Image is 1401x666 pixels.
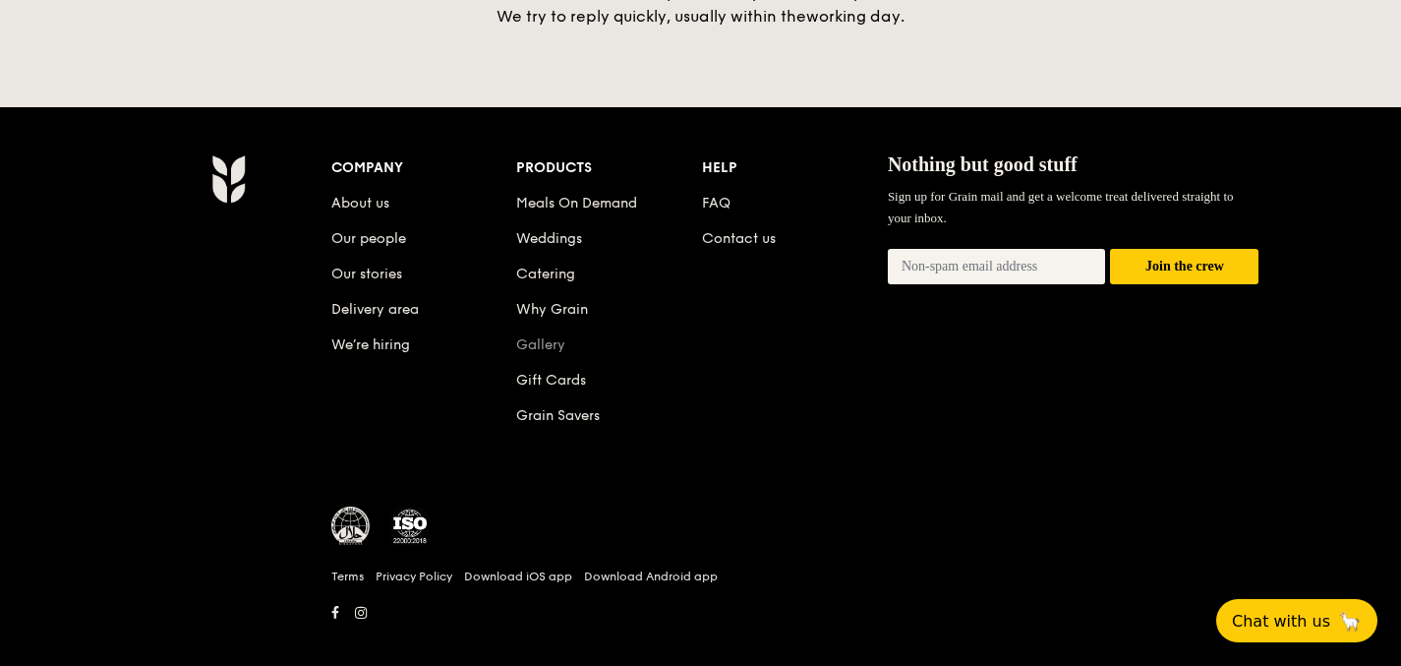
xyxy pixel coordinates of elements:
a: Gallery [516,336,565,353]
a: Delivery area [331,301,419,318]
a: We’re hiring [331,336,410,353]
img: MUIS Halal Certified [331,507,371,546]
span: Nothing but good stuff [888,153,1078,175]
input: Non-spam email address [888,249,1106,284]
a: Catering [516,266,575,282]
a: Why Grain [516,301,588,318]
a: Download Android app [584,569,718,584]
h6: Revision [135,627,1267,642]
a: Download iOS app [464,569,572,584]
a: Grain Savers [516,407,600,424]
div: Help [702,154,888,182]
span: 🦙 [1338,610,1362,633]
button: Chat with us🦙 [1216,599,1377,642]
a: Meals On Demand [516,195,637,212]
a: Privacy Policy [376,569,452,584]
span: Chat with us [1232,612,1330,631]
a: Contact us [702,230,776,247]
a: FAQ [702,195,730,212]
button: Join the crew [1110,249,1258,285]
span: working day. [806,7,905,26]
a: Terms [331,569,364,584]
a: Gift Cards [516,372,586,389]
span: Sign up for Grain mail and get a welcome treat delivered straight to your inbox. [888,189,1234,225]
img: AYc88T3wAAAABJRU5ErkJggg== [211,154,246,204]
a: About us [331,195,389,212]
a: Our people [331,230,406,247]
a: Weddings [516,230,582,247]
a: Our stories [331,266,402,282]
div: Company [331,154,517,182]
img: ISO Certified [390,507,430,546]
div: Products [516,154,702,182]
